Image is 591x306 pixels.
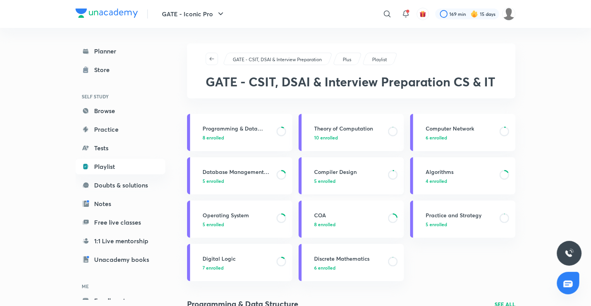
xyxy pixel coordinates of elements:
[203,124,272,132] h3: Programming & Data Structure
[426,134,447,141] span: 6 enrolled
[76,9,138,20] a: Company Logo
[203,254,272,263] h3: Digital Logic
[76,43,165,59] a: Planner
[314,211,383,219] h3: COA
[502,7,515,21] img: Deepika S S
[76,280,165,293] h6: ME
[314,124,383,132] h3: Theory of Computation
[187,244,292,281] a: Digital Logic7 enrolled
[299,157,404,194] a: Compiler Design5 enrolled
[76,196,165,211] a: Notes
[426,211,495,219] h3: Practice and Strategy
[417,8,429,20] button: avatar
[76,90,165,103] h6: SELF STUDY
[426,124,495,132] h3: Computer Network
[203,221,224,228] span: 5 enrolled
[94,65,114,74] div: Store
[232,56,323,63] a: GATE - CSIT, DSAI & Interview Preparation
[565,249,574,258] img: ttu
[187,201,292,238] a: Operating System5 enrolled
[187,157,292,194] a: Database Management System5 enrolled
[410,201,515,238] a: Practice and Strategy5 enrolled
[76,122,165,137] a: Practice
[76,215,165,230] a: Free live classes
[76,62,165,77] a: Store
[76,177,165,193] a: Doubts & solutions
[314,168,383,176] h3: Compiler Design
[371,56,388,63] a: Playlist
[471,10,478,18] img: streak
[233,56,322,63] p: GATE - CSIT, DSAI & Interview Preparation
[410,114,515,151] a: Computer Network6 enrolled
[299,201,404,238] a: COA8 enrolled
[203,177,224,184] span: 5 enrolled
[203,211,272,219] h3: Operating System
[299,114,404,151] a: Theory of Computation10 enrolled
[76,140,165,156] a: Tests
[206,73,495,90] span: GATE - CSIT, DSAI & Interview Preparation CS & IT
[76,159,165,174] a: Playlist
[203,264,223,271] span: 7 enrolled
[342,56,353,63] a: Plus
[157,6,230,22] button: GATE - Iconic Pro
[410,157,515,194] a: Algorithms4 enrolled
[426,177,447,184] span: 4 enrolled
[187,114,292,151] a: Programming & Data Structure8 enrolled
[419,10,426,17] img: avatar
[299,244,404,281] a: Discrete Mathematics6 enrolled
[76,252,165,267] a: Unacademy books
[314,264,335,271] span: 6 enrolled
[203,134,224,141] span: 8 enrolled
[76,233,165,249] a: 1:1 Live mentorship
[426,221,447,228] span: 5 enrolled
[314,221,335,228] span: 8 enrolled
[76,9,138,18] img: Company Logo
[314,254,383,263] h3: Discrete Mathematics
[343,56,351,63] p: Plus
[372,56,387,63] p: Playlist
[203,168,272,176] h3: Database Management System
[426,168,495,176] h3: Algorithms
[314,177,335,184] span: 5 enrolled
[76,103,165,119] a: Browse
[314,134,338,141] span: 10 enrolled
